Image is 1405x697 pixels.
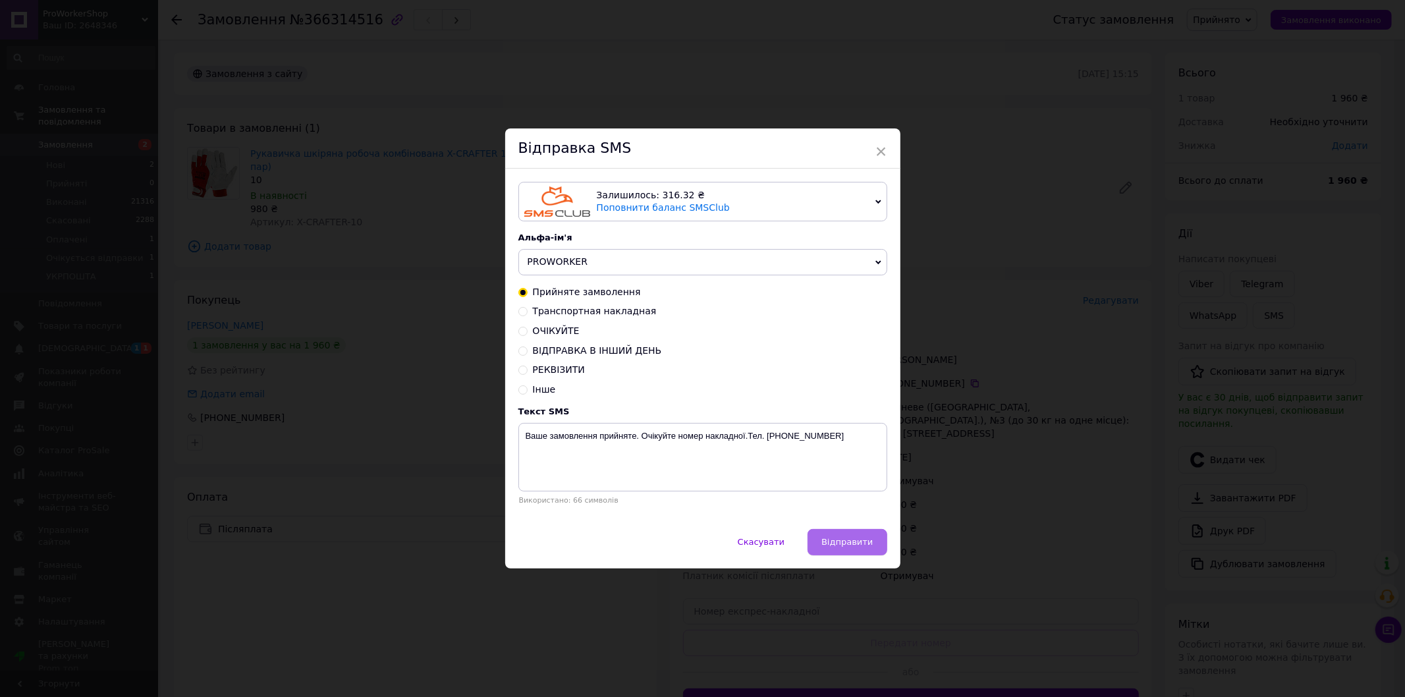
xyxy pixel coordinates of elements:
span: Транспортная накладная [533,306,657,316]
div: Використано: 66 символів [518,496,887,505]
textarea: Ваше замовлення прийняте. Очікуйте номер накладної.Тел. [PHONE_NUMBER] [518,423,887,491]
span: РЕКВІЗИТИ [533,364,585,375]
span: Відправити [821,537,873,547]
div: Відправка SMS [505,128,900,169]
span: ВІДПРАВКА В ІНШИЙ ДЕНЬ [533,345,662,356]
span: Скасувати [738,537,785,547]
div: Залишилось: 316.32 ₴ [597,189,870,202]
span: Прийняте замволення [533,287,641,297]
button: Відправити [808,529,887,555]
a: Поповнити баланс SMSClub [597,202,730,213]
span: Альфа-ім'я [518,233,572,242]
span: ОЧІКУЙТЕ [533,325,580,336]
div: Текст SMS [518,406,887,416]
span: × [875,140,887,163]
button: Скасувати [724,529,798,555]
span: PROWORKER [528,256,588,267]
span: Інше [533,384,556,395]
